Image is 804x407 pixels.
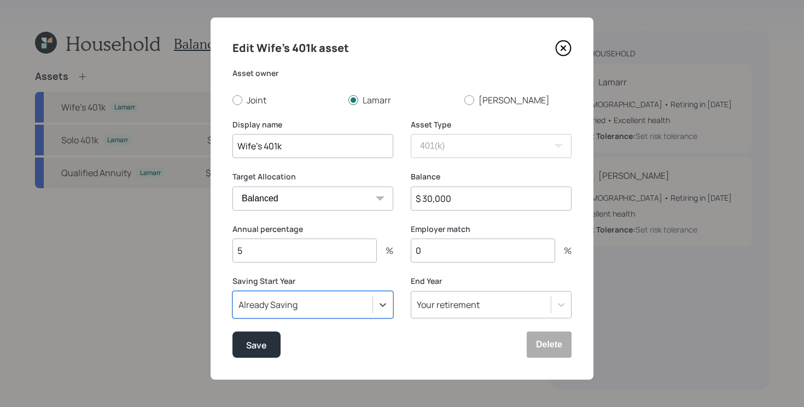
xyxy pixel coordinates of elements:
[464,94,572,106] label: [PERSON_NAME]
[232,119,393,130] label: Display name
[232,224,393,235] label: Annual percentage
[246,338,267,352] div: Save
[527,332,572,358] button: Delete
[232,68,572,79] label: Asset owner
[232,332,281,358] button: Save
[232,276,393,287] label: Saving Start Year
[411,171,572,182] label: Balance
[555,246,572,255] div: %
[411,119,572,130] label: Asset Type
[232,39,349,57] h4: Edit Wife's 401k asset
[232,171,393,182] label: Target Allocation
[411,224,572,235] label: Employer match
[232,94,340,106] label: Joint
[417,299,480,311] div: Your retirement
[411,276,572,287] label: End Year
[238,299,298,311] div: Already Saving
[377,246,393,255] div: %
[348,94,456,106] label: Lamarr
